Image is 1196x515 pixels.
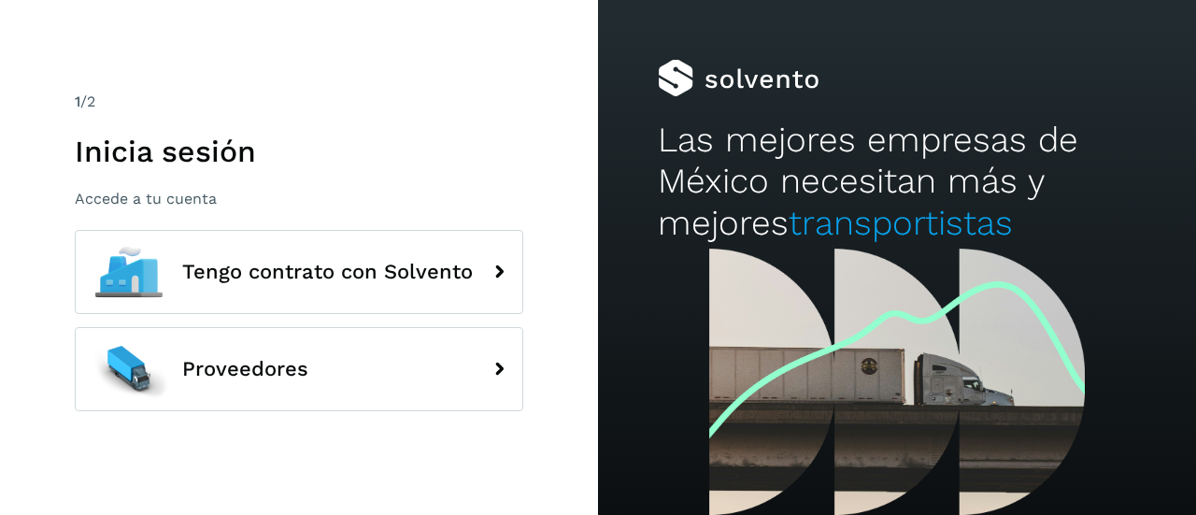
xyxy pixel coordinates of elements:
h2: Las mejores empresas de México necesitan más y mejores [658,120,1136,244]
p: Accede a tu cuenta [75,190,523,207]
h1: Inicia sesión [75,134,523,169]
button: Tengo contrato con Solvento [75,230,523,314]
span: 1 [75,93,80,110]
button: Proveedores [75,327,523,411]
div: /2 [75,91,523,113]
span: transportistas [789,203,1013,243]
span: Tengo contrato con Solvento [182,261,473,283]
span: Proveedores [182,358,308,380]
